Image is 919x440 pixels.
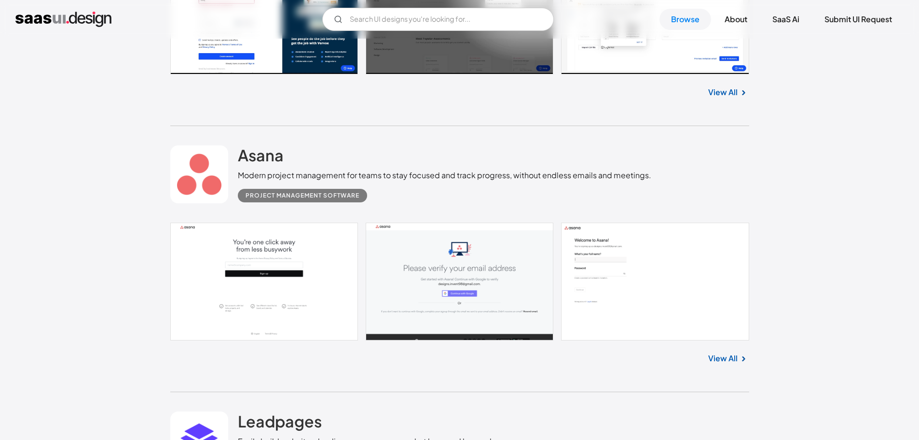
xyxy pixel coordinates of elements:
[238,170,651,181] div: Modern project management for teams to stay focused and track progress, without endless emails an...
[238,412,322,431] h2: Leadpages
[238,412,322,436] a: Leadpages
[708,86,738,98] a: View All
[713,9,759,30] a: About
[322,8,554,31] input: Search UI designs you're looking for...
[761,9,811,30] a: SaaS Ai
[322,8,554,31] form: Email Form
[659,9,711,30] a: Browse
[238,145,284,170] a: Asana
[15,12,111,27] a: home
[238,145,284,165] h2: Asana
[708,353,738,364] a: View All
[246,190,359,201] div: Project Management Software
[813,9,904,30] a: Submit UI Request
